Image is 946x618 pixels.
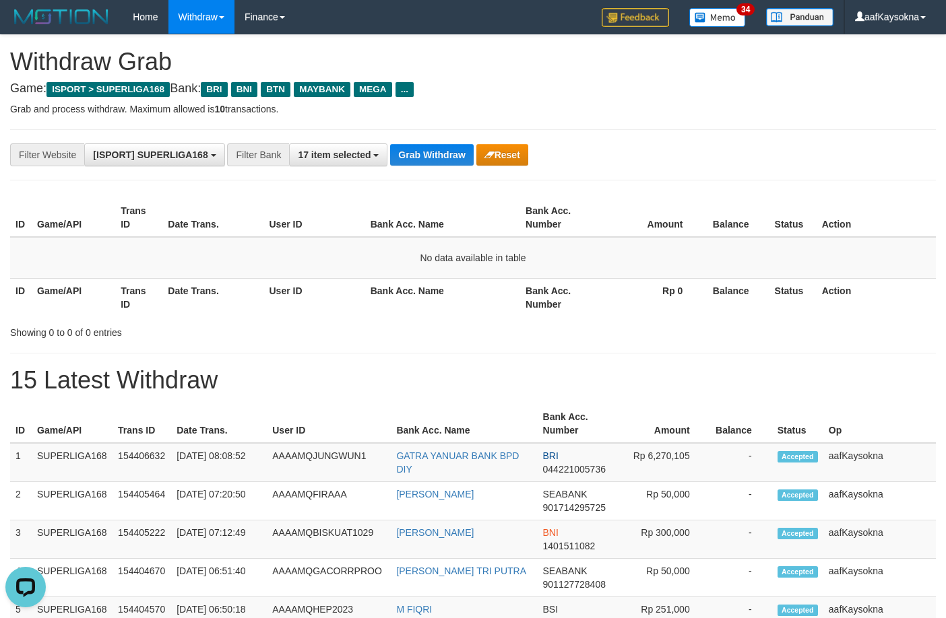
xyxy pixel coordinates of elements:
[703,278,769,316] th: Balance
[390,144,473,166] button: Grab Withdraw
[365,199,520,237] th: Bank Acc. Name
[823,520,936,559] td: aafKaysokna
[10,237,936,279] td: No data available in table
[543,565,588,576] span: SEABANK
[267,443,391,482] td: AAAAMQJUNGWUN1
[171,443,267,482] td: [DATE] 08:08:52
[778,489,818,501] span: Accepted
[10,367,936,394] h1: 15 Latest Withdraw
[543,502,606,513] span: Copy 901714295725 to clipboard
[261,82,290,97] span: BTN
[171,405,267,443] th: Date Trans.
[823,443,936,482] td: aafKaysokna
[396,604,432,615] a: M FIQRI
[32,520,113,559] td: SUPERLIGA168
[772,405,823,443] th: Status
[617,559,710,597] td: Rp 50,000
[5,5,46,46] button: Open LiveChat chat widget
[113,482,171,520] td: 154405464
[32,443,113,482] td: SUPERLIGA168
[46,82,170,97] span: ISPORT > SUPERLIGA168
[115,278,162,316] th: Trans ID
[10,82,936,96] h4: Game: Bank:
[294,82,350,97] span: MAYBANK
[817,199,936,237] th: Action
[115,199,162,237] th: Trans ID
[543,527,559,538] span: BNI
[32,559,113,597] td: SUPERLIGA168
[10,320,384,339] div: Showing 0 to 0 of 0 entries
[10,482,32,520] td: 2
[617,482,710,520] td: Rp 50,000
[32,405,113,443] th: Game/API
[10,143,84,166] div: Filter Website
[823,405,936,443] th: Op
[396,489,474,500] a: [PERSON_NAME]
[543,579,606,590] span: Copy 901127728408 to clipboard
[778,528,818,539] span: Accepted
[710,405,772,443] th: Balance
[113,559,171,597] td: 154404670
[396,82,414,97] span: ...
[84,143,224,166] button: [ISPORT] SUPERLIGA168
[10,520,32,559] td: 3
[604,199,703,237] th: Amount
[778,605,818,616] span: Accepted
[162,278,263,316] th: Date Trans.
[171,559,267,597] td: [DATE] 06:51:40
[710,443,772,482] td: -
[689,8,746,27] img: Button%20Memo.svg
[543,489,588,500] span: SEABANK
[289,143,387,166] button: 17 item selected
[162,199,263,237] th: Date Trans.
[227,143,289,166] div: Filter Bank
[267,559,391,597] td: AAAAMQGACORRPROO
[10,278,32,316] th: ID
[396,565,526,576] a: [PERSON_NAME] TRI PUTRA
[476,144,528,166] button: Reset
[766,8,833,26] img: panduan.png
[214,104,225,114] strong: 10
[736,3,755,15] span: 34
[617,405,710,443] th: Amount
[396,450,519,475] a: GATRA YANUAR BANK BPD DIY
[267,520,391,559] td: AAAAMQBISKUAT1029
[543,604,559,615] span: BSI
[617,520,710,559] td: Rp 300,000
[264,199,365,237] th: User ID
[817,278,936,316] th: Action
[10,48,936,75] h1: Withdraw Grab
[10,199,32,237] th: ID
[10,443,32,482] td: 1
[543,450,559,461] span: BRI
[769,199,817,237] th: Status
[823,559,936,597] td: aafKaysokna
[10,102,936,116] p: Grab and process withdraw. Maximum allowed is transactions.
[32,199,115,237] th: Game/API
[778,566,818,578] span: Accepted
[778,451,818,462] span: Accepted
[113,405,171,443] th: Trans ID
[201,82,227,97] span: BRI
[617,443,710,482] td: Rp 6,270,105
[264,278,365,316] th: User ID
[298,149,371,160] span: 17 item selected
[543,541,596,551] span: Copy 1401511082 to clipboard
[703,199,769,237] th: Balance
[267,405,391,443] th: User ID
[10,7,113,27] img: MOTION_logo.png
[396,527,474,538] a: [PERSON_NAME]
[113,443,171,482] td: 154406632
[391,405,537,443] th: Bank Acc. Name
[93,149,208,160] span: [ISPORT] SUPERLIGA168
[10,559,32,597] td: 4
[267,482,391,520] td: AAAAMQFIRAAA
[365,278,520,316] th: Bank Acc. Name
[604,278,703,316] th: Rp 0
[32,482,113,520] td: SUPERLIGA168
[354,82,392,97] span: MEGA
[171,520,267,559] td: [DATE] 07:12:49
[231,82,257,97] span: BNI
[769,278,817,316] th: Status
[10,405,32,443] th: ID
